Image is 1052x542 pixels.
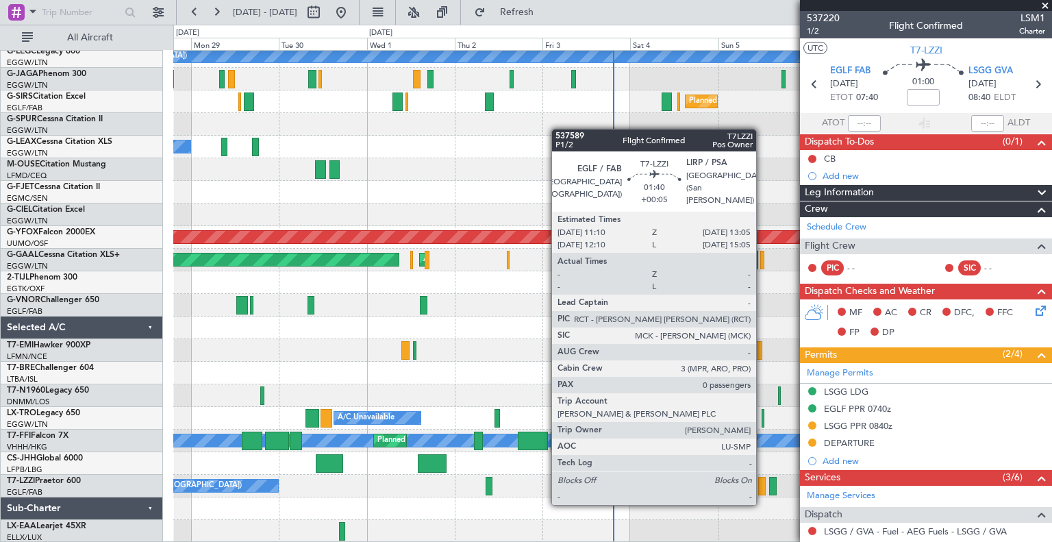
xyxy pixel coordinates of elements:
[807,25,840,37] span: 1/2
[1003,134,1023,149] span: (0/1)
[7,183,34,191] span: G-FJET
[7,47,36,56] span: G-LEGC
[7,206,85,214] a: G-CIELCitation Excel
[7,341,34,349] span: T7-EMI
[630,38,718,50] div: Sat 4
[7,138,36,146] span: G-LEAX
[191,38,279,50] div: Mon 29
[7,454,83,463] a: CS-JHHGlobal 6000
[7,160,106,169] a: M-OUSECitation Mustang
[997,306,1013,320] span: FFC
[7,93,33,101] span: G-SIRS
[968,77,997,91] span: [DATE]
[848,115,881,132] input: --:--
[882,326,894,340] span: DP
[822,116,844,130] span: ATOT
[847,262,878,274] div: - -
[7,238,48,249] a: UUMO/OSF
[805,185,874,201] span: Leg Information
[1019,11,1045,25] span: LSM1
[7,148,48,158] a: EGGW/LTN
[954,306,975,320] span: DFC,
[7,216,48,226] a: EGGW/LTN
[7,80,48,90] a: EGGW/LTN
[7,273,29,282] span: 2-TIJL
[455,38,542,50] div: Thu 2
[824,153,836,164] div: CB
[824,437,875,449] div: DEPARTURE
[823,455,1045,467] div: Add new
[42,2,121,23] input: Trip Number
[7,432,31,440] span: T7-FFI
[15,27,149,49] button: All Aircraft
[849,326,860,340] span: FP
[7,352,47,362] a: LFMN/NCE
[807,11,840,25] span: 537220
[7,432,68,440] a: T7-FFIFalcon 7X
[849,306,862,320] span: MF
[807,221,866,234] a: Schedule Crew
[423,249,503,270] div: AOG Maint Dusseldorf
[7,386,45,395] span: T7-N1960
[7,70,38,78] span: G-JAGA
[830,91,853,105] span: ETOT
[7,386,89,395] a: T7-N1960Legacy 650
[7,273,77,282] a: 2-TIJLPhenom 300
[338,408,394,428] div: A/C Unavailable
[1019,25,1045,37] span: Charter
[7,306,42,317] a: EGLF/FAB
[7,374,38,384] a: LTBA/ISL
[805,201,828,217] span: Crew
[7,465,42,475] a: LFPB/LBG
[176,27,199,39] div: [DATE]
[7,115,103,123] a: G-SPURCessna Citation II
[7,228,38,236] span: G-YFOX
[7,477,81,485] a: T7-LZZIPraetor 600
[279,38,366,50] div: Tue 30
[856,91,878,105] span: 07:40
[958,260,981,275] div: SIC
[824,526,1007,537] a: LSGG / GVA - Fuel - AEG Fuels - LSGG / GVA
[805,134,874,150] span: Dispatch To-Dos
[718,38,806,50] div: Sun 5
[823,170,1045,182] div: Add new
[803,42,827,54] button: UTC
[689,91,905,112] div: Planned Maint [GEOGRAPHIC_DATA] ([GEOGRAPHIC_DATA])
[7,160,40,169] span: M-OUSE
[7,115,37,123] span: G-SPUR
[7,183,100,191] a: G-FJETCessna Citation II
[7,193,48,204] a: EGMC/SEN
[377,430,593,451] div: Planned Maint [GEOGRAPHIC_DATA] ([GEOGRAPHIC_DATA])
[968,91,990,105] span: 08:40
[912,75,934,89] span: 01:00
[369,27,392,39] div: [DATE]
[7,341,90,349] a: T7-EMIHawker 900XP
[807,367,873,380] a: Manage Permits
[7,419,48,430] a: EGGW/LTN
[7,442,47,452] a: VHHH/HKG
[1003,470,1023,484] span: (3/6)
[805,238,855,254] span: Flight Crew
[824,420,892,432] div: LSGG PPR 0840z
[805,284,935,299] span: Dispatch Checks and Weather
[36,33,145,42] span: All Aircraft
[805,470,840,486] span: Services
[7,296,40,304] span: G-VNOR
[7,125,48,136] a: EGGW/LTN
[7,409,80,417] a: LX-TROLegacy 650
[994,91,1016,105] span: ELDT
[7,364,94,372] a: T7-BREChallenger 604
[7,409,36,417] span: LX-TRO
[824,386,868,397] div: LSGG LDG
[7,296,99,304] a: G-VNORChallenger 650
[7,284,45,294] a: EGTK/OXF
[984,262,1015,274] div: - -
[7,138,112,146] a: G-LEAXCessna Citation XLS
[7,454,36,463] span: CS-JHH
[1007,116,1030,130] span: ALDT
[7,171,47,181] a: LFMD/CEQ
[7,93,86,101] a: G-SIRSCitation Excel
[233,6,297,19] span: [DATE] - [DATE]
[7,251,120,259] a: G-GAALCessna Citation XLS+
[910,43,942,58] span: T7-LZZI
